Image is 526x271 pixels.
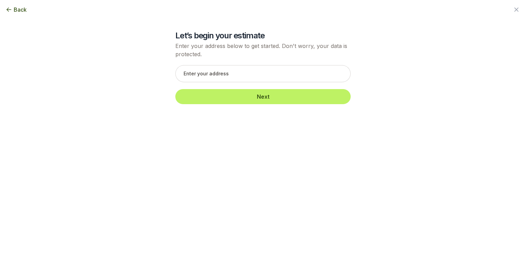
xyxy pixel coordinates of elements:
input: Enter your address [175,65,351,82]
span: Back [14,5,27,14]
p: Enter your address below to get started. Don't worry, your data is protected. [175,42,351,58]
button: Back [5,5,27,14]
h2: Let’s begin your estimate [175,30,351,41]
button: Next [175,89,351,104]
